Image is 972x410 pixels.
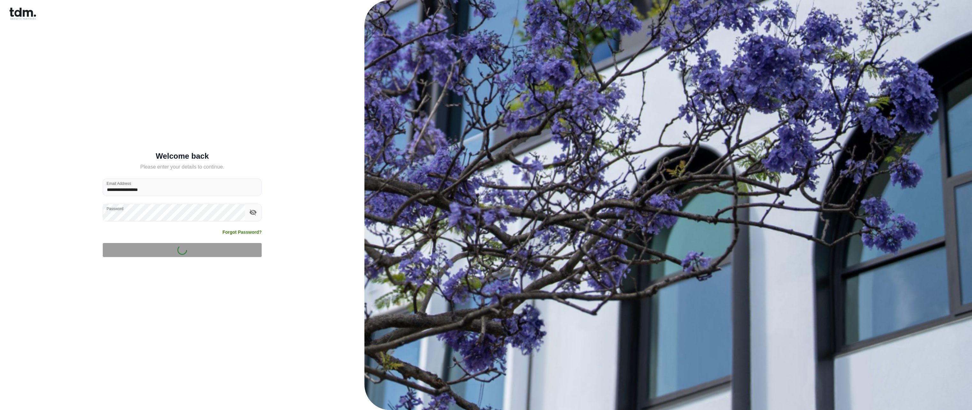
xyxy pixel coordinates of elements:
h5: Welcome back [103,153,262,159]
label: Password [107,206,123,211]
a: Forgot Password? [222,229,262,235]
button: toggle password visibility [248,207,258,218]
label: Email Address [107,181,131,186]
h5: Please enter your details to continue. [103,163,262,171]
